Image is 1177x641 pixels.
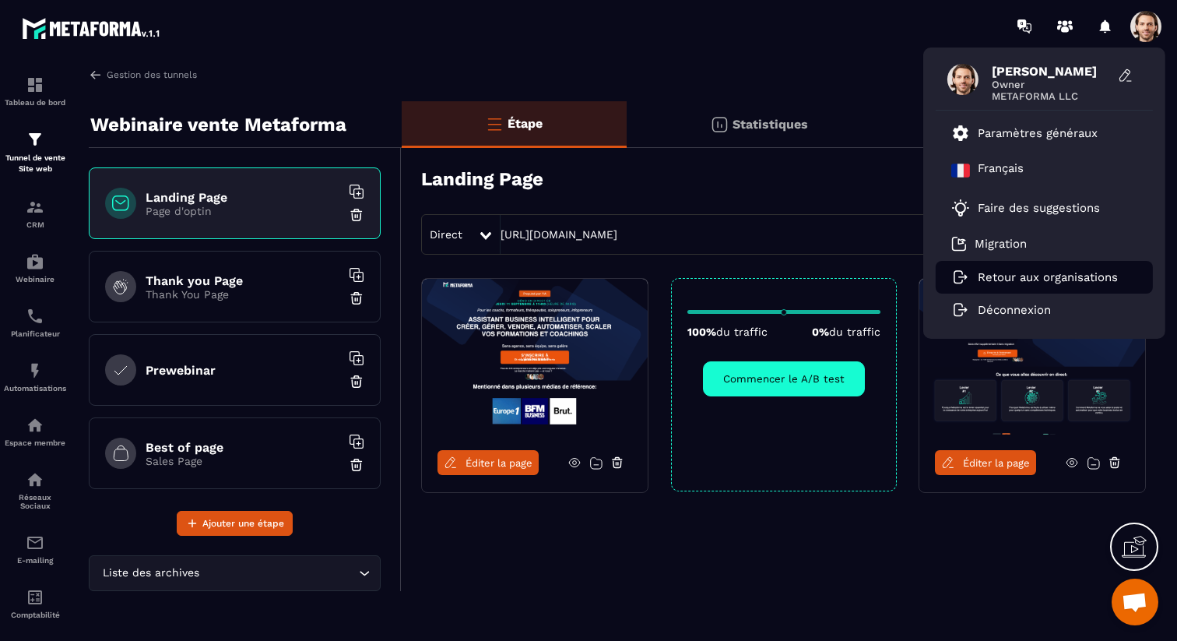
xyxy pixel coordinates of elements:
[4,384,66,393] p: Automatisations
[4,153,66,174] p: Tunnel de vente Site web
[26,198,44,217] img: formation
[978,126,1098,140] p: Paramètres généraux
[26,76,44,94] img: formation
[177,511,293,536] button: Ajouter une étape
[703,361,865,396] button: Commencer le A/B test
[935,450,1036,475] a: Éditer la page
[437,450,539,475] a: Éditer la page
[466,457,532,469] span: Éditer la page
[90,109,346,140] p: Webinaire vente Metaforma
[4,493,66,510] p: Réseaux Sociaux
[978,303,1051,317] p: Déconnexion
[978,161,1024,180] p: Français
[99,565,202,582] span: Liste des archives
[26,361,44,380] img: automations
[1112,579,1158,625] div: Ouvrir le chat
[26,252,44,271] img: automations
[26,416,44,435] img: automations
[4,438,66,447] p: Espace membre
[963,457,1030,469] span: Éditer la page
[978,201,1100,215] p: Faire des suggestions
[146,440,340,455] h6: Best of page
[4,459,66,522] a: social-networksocial-networkRéseaux Sociaux
[4,118,66,186] a: formationformationTunnel de vente Site web
[430,228,462,241] span: Direct
[202,516,284,531] span: Ajouter une étape
[951,199,1118,217] a: Faire des suggestions
[508,116,543,131] p: Étape
[4,611,66,619] p: Comptabilité
[146,363,340,378] h6: Prewebinar
[349,457,364,473] img: trash
[4,576,66,631] a: accountantaccountantComptabilité
[992,64,1108,79] span: [PERSON_NAME]
[349,291,364,306] img: trash
[26,534,44,552] img: email
[146,455,340,467] p: Sales Page
[22,14,162,42] img: logo
[829,326,880,338] span: du traffic
[951,124,1098,143] a: Paramètres généraux
[992,90,1108,102] span: METAFORMA LLC
[26,307,44,326] img: scheduler
[501,228,617,241] a: [URL][DOMAIN_NAME]
[710,115,729,134] img: stats.20deebd0.svg
[26,130,44,149] img: formation
[89,68,197,82] a: Gestion des tunnels
[4,241,66,295] a: automationsautomationsWebinaire
[26,588,44,607] img: accountant
[4,404,66,459] a: automationsautomationsEspace membre
[4,522,66,576] a: emailemailE-mailing
[4,350,66,404] a: automationsautomationsAutomatisations
[4,275,66,284] p: Webinaire
[89,555,381,591] div: Search for option
[422,279,648,435] img: image
[4,220,66,229] p: CRM
[89,68,103,82] img: arrow
[146,288,340,301] p: Thank You Page
[951,236,1027,252] a: Migration
[349,374,364,389] img: trash
[4,64,66,118] a: formationformationTableau de bord
[716,326,768,338] span: du traffic
[421,168,543,190] h3: Landing Page
[26,470,44,489] img: social-network
[992,79,1108,90] span: Owner
[4,98,66,107] p: Tableau de bord
[202,565,355,582] input: Search for option
[919,279,1145,435] img: image
[733,117,808,132] p: Statistiques
[4,186,66,241] a: formationformationCRM
[146,273,340,288] h6: Thank you Page
[4,556,66,565] p: E-mailing
[975,237,1027,251] p: Migration
[812,326,880,338] p: 0%
[4,329,66,338] p: Planificateur
[687,326,768,338] p: 100%
[978,270,1118,284] p: Retour aux organisations
[4,295,66,350] a: schedulerschedulerPlanificateur
[485,114,504,133] img: bars-o.4a397970.svg
[349,207,364,223] img: trash
[951,270,1118,284] a: Retour aux organisations
[146,205,340,217] p: Page d'optin
[146,190,340,205] h6: Landing Page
